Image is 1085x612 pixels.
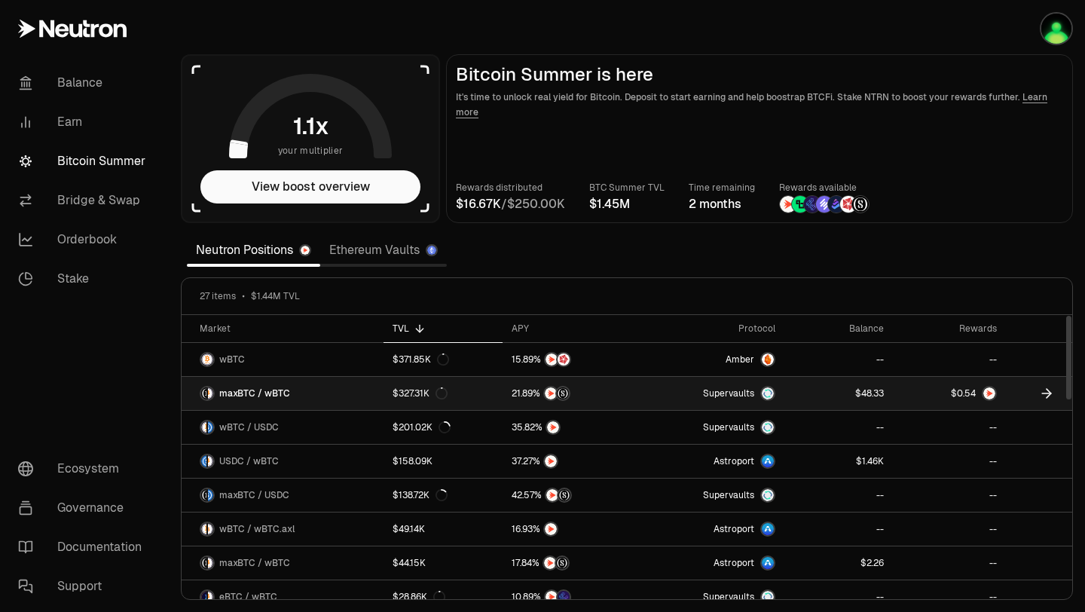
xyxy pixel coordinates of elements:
a: Support [6,567,163,606]
button: NTRNStructured Points [512,386,634,401]
img: USDC Logo [208,489,213,501]
span: USDC / wBTC [219,455,279,467]
img: Structured Points [852,196,869,213]
a: maxBTC LogoUSDC LogomaxBTC / USDC [182,479,384,512]
a: Orderbook [6,220,163,259]
a: -- [784,479,893,512]
a: Stake [6,259,163,298]
img: EtherFi Points [804,196,821,213]
span: Supervaults [703,489,754,501]
span: Astroport [714,455,754,467]
img: NTRN [547,421,559,433]
div: $28.86K [393,591,445,603]
a: maxBTC LogowBTC LogomaxBTC / wBTC [182,377,384,410]
a: -- [784,411,893,444]
img: wBTC Logo [201,353,213,366]
div: / [456,195,565,213]
a: AmberAmber [643,343,784,376]
img: USDC Logo [208,421,213,433]
a: -- [893,479,1006,512]
img: Supervaults [762,489,774,501]
span: wBTC / USDC [219,421,279,433]
div: Protocol [652,323,775,335]
button: NTRN [512,420,634,435]
div: Rewards [902,323,997,335]
img: wBTC Logo [208,591,213,603]
button: NTRNStructured Points [512,555,634,571]
img: wBTC Logo [201,523,206,535]
p: It's time to unlock real yield for Bitcoin. Deposit to start earning and help boostrap BTCFi. Sta... [456,90,1063,120]
img: NTRN [780,196,796,213]
span: wBTC [219,353,245,366]
a: Astroport [643,513,784,546]
span: Astroport [714,523,754,535]
a: Documentation [6,528,163,567]
span: $1.44M TVL [251,290,300,302]
img: Bedrock Diamonds [828,196,845,213]
p: Rewards distributed [456,180,565,195]
img: wBTC Logo [208,557,213,569]
a: maxBTC LogowBTC LogomaxBTC / wBTC [182,546,384,580]
img: Neutron Logo [301,246,310,255]
img: maxBTC Logo [201,387,206,399]
img: maxBTC Logo [201,557,206,569]
a: $327.31K [384,377,503,410]
a: wBTC LogowBTC [182,343,384,376]
img: Structured Points [556,557,568,569]
img: NTRN [546,353,558,366]
a: Neutron Positions [187,235,320,265]
a: Ethereum Vaults [320,235,447,265]
p: BTC Summer TVL [589,180,665,195]
img: NTRN [544,557,556,569]
a: $138.72K [384,479,503,512]
div: $327.31K [393,387,448,399]
img: EtherFi Points [558,591,570,603]
div: APY [512,323,634,335]
img: Supervaults [762,591,774,603]
a: -- [784,513,893,546]
p: Rewards available [779,180,870,195]
span: eBTC / wBTC [219,591,277,603]
button: NTRNMars Fragments [512,352,634,367]
a: wBTC LogoUSDC LogowBTC / USDC [182,411,384,444]
a: wBTC LogowBTC.axl LogowBTC / wBTC.axl [182,513,384,546]
div: Balance [793,323,884,335]
a: -- [784,343,893,376]
img: Mars Fragments [558,353,570,366]
span: your multiplier [278,143,344,158]
img: eBTC Logo [201,591,206,603]
span: Astroport [714,557,754,569]
img: wBTC Logo [201,421,206,433]
a: $49.14K [384,513,503,546]
a: Bitcoin Summer [6,142,163,181]
img: Supervaults [762,421,774,433]
a: -- [893,513,1006,546]
h2: Bitcoin Summer is here [456,64,1063,85]
span: 27 items [200,290,236,302]
p: Time remaining [689,180,755,195]
a: NTRN [503,445,643,478]
img: NTRN [546,591,558,603]
div: Market [200,323,374,335]
span: Supervaults [703,387,754,399]
img: NTRN [546,489,558,501]
a: -- [893,445,1006,478]
a: $371.85K [384,343,503,376]
div: $158.09K [393,455,432,467]
span: Amber [726,353,754,366]
a: Bridge & Swap [6,181,163,220]
img: Amber [762,353,774,366]
img: Structured Points [557,387,569,399]
a: Astroport [643,445,784,478]
button: NTRN [512,522,634,537]
a: NTRNStructured Points [503,546,643,580]
a: NTRNStructured Points [503,479,643,512]
span: Supervaults [703,421,754,433]
img: wBTC Logo [208,387,213,399]
img: NTRN [545,523,557,535]
button: NTRNStructured Points [512,488,634,503]
img: USDC Logo [201,455,206,467]
span: maxBTC / wBTC [219,387,290,399]
a: SupervaultsSupervaults [643,377,784,410]
a: Astroport [643,546,784,580]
